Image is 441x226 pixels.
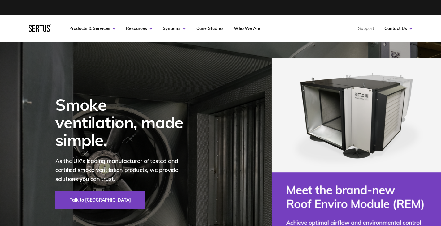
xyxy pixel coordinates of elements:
a: Contact Us [384,26,413,31]
a: Resources [126,26,153,31]
iframe: Chat Widget [410,196,441,226]
p: As the UK's leading manufacturer of tested and certified smoke ventilation products, we provide s... [55,157,192,183]
a: Who We Are [234,26,260,31]
div: Smoke ventilation, made simple. [55,96,192,149]
a: Case Studies [196,26,223,31]
a: Products & Services [69,26,116,31]
a: Support [358,26,374,31]
a: Talk to [GEOGRAPHIC_DATA] [55,191,145,209]
a: Systems [163,26,186,31]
